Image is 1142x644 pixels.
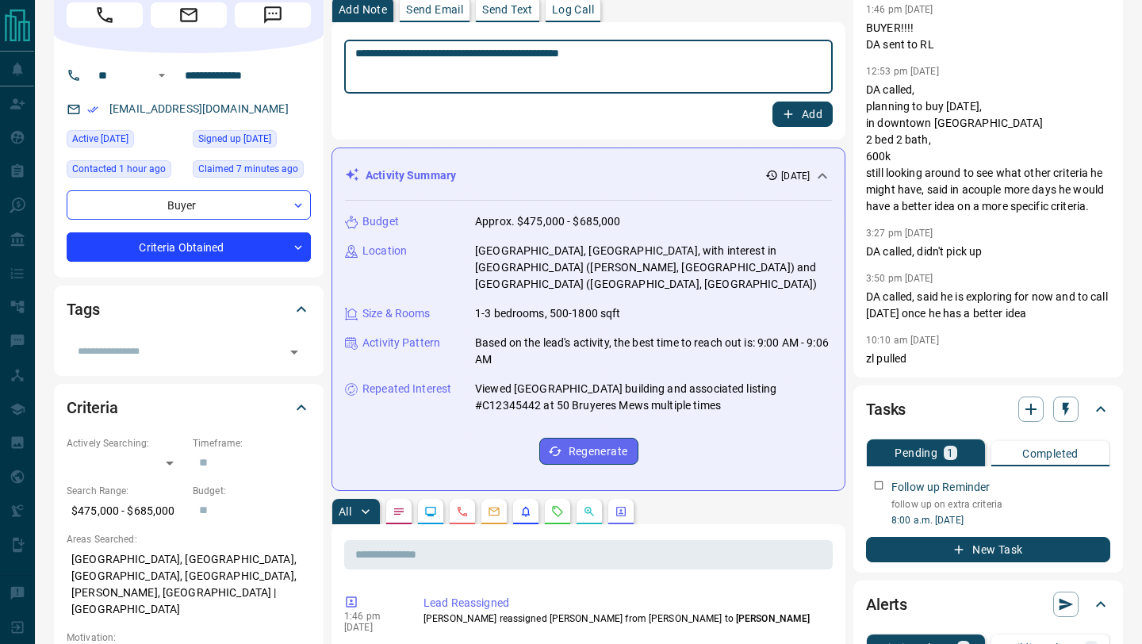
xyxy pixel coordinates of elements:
[475,243,832,293] p: [GEOGRAPHIC_DATA], [GEOGRAPHIC_DATA], with interest in [GEOGRAPHIC_DATA] ([PERSON_NAME], [GEOGRAP...
[866,335,939,346] p: 10:10 am [DATE]
[866,243,1110,260] p: DA called, didn't pick up
[406,4,463,15] p: Send Email
[87,104,98,115] svg: Email Verified
[67,395,118,420] h2: Criteria
[866,4,933,15] p: 1:46 pm [DATE]
[67,297,99,322] h2: Tags
[781,169,810,183] p: [DATE]
[344,611,400,622] p: 1:46 pm
[67,290,311,328] div: Tags
[193,484,311,498] p: Budget:
[198,131,271,147] span: Signed up [DATE]
[736,613,810,624] span: [PERSON_NAME]
[344,622,400,633] p: [DATE]
[235,2,311,28] span: Message
[67,546,311,623] p: [GEOGRAPHIC_DATA], [GEOGRAPHIC_DATA], [GEOGRAPHIC_DATA], [GEOGRAPHIC_DATA], [PERSON_NAME], [GEOGR...
[393,505,405,518] svg: Notes
[67,484,185,498] p: Search Range:
[475,305,621,322] p: 1-3 bedrooms, 500-1800 sqft
[67,190,311,220] div: Buyer
[362,335,440,351] p: Activity Pattern
[482,4,533,15] p: Send Text
[475,381,832,414] p: Viewed [GEOGRAPHIC_DATA] building and associated listing #C12345442 at 50 Bruyeres Mews multiple ...
[109,102,289,115] a: [EMAIL_ADDRESS][DOMAIN_NAME]
[362,381,451,397] p: Repeated Interest
[67,160,185,182] div: Tue Oct 14 2025
[345,161,832,190] div: Activity Summary[DATE]
[339,506,351,517] p: All
[193,160,311,182] div: Tue Oct 14 2025
[615,505,627,518] svg: Agent Actions
[72,161,166,177] span: Contacted 1 hour ago
[193,130,311,152] div: Wed Sep 10 2025
[539,438,638,465] button: Regenerate
[895,447,937,458] p: Pending
[866,273,933,284] p: 3:50 pm [DATE]
[772,102,833,127] button: Add
[866,66,939,77] p: 12:53 pm [DATE]
[67,2,143,28] span: Call
[583,505,596,518] svg: Opportunities
[67,498,185,524] p: $475,000 - $685,000
[151,2,227,28] span: Email
[475,335,832,368] p: Based on the lead's activity, the best time to reach out is: 9:00 AM - 9:06 AM
[552,4,594,15] p: Log Call
[423,611,826,626] p: [PERSON_NAME] reassigned [PERSON_NAME] from [PERSON_NAME] to
[866,592,907,617] h2: Alerts
[891,513,1110,527] p: 8:00 a.m. [DATE]
[866,397,906,422] h2: Tasks
[456,505,469,518] svg: Calls
[866,537,1110,562] button: New Task
[72,131,128,147] span: Active [DATE]
[67,389,311,427] div: Criteria
[866,20,1110,53] p: BUYER!!!! DA sent to RL
[488,505,500,518] svg: Emails
[551,505,564,518] svg: Requests
[67,232,311,262] div: Criteria Obtained
[198,161,298,177] span: Claimed 7 minutes ago
[67,436,185,450] p: Actively Searching:
[424,505,437,518] svg: Lead Browsing Activity
[339,4,387,15] p: Add Note
[866,228,933,239] p: 3:27 pm [DATE]
[947,447,953,458] p: 1
[423,595,826,611] p: Lead Reassigned
[152,66,171,85] button: Open
[1022,448,1079,459] p: Completed
[866,585,1110,623] div: Alerts
[519,505,532,518] svg: Listing Alerts
[193,436,311,450] p: Timeframe:
[866,351,1110,367] p: zl pulled
[891,497,1110,512] p: follow up on extra criteria
[283,341,305,363] button: Open
[366,167,456,184] p: Activity Summary
[67,130,185,152] div: Mon Oct 06 2025
[362,305,431,322] p: Size & Rooms
[362,213,399,230] p: Budget
[362,243,407,259] p: Location
[67,532,311,546] p: Areas Searched:
[475,213,621,230] p: Approx. $475,000 - $685,000
[866,390,1110,428] div: Tasks
[866,289,1110,322] p: DA called, said he is exploring for now and to call [DATE] once he has a better idea
[866,82,1110,215] p: DA called, planning to buy [DATE], in downtown [GEOGRAPHIC_DATA] 2 bed 2 bath, 600k still looking...
[891,479,990,496] p: Follow up Reminder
